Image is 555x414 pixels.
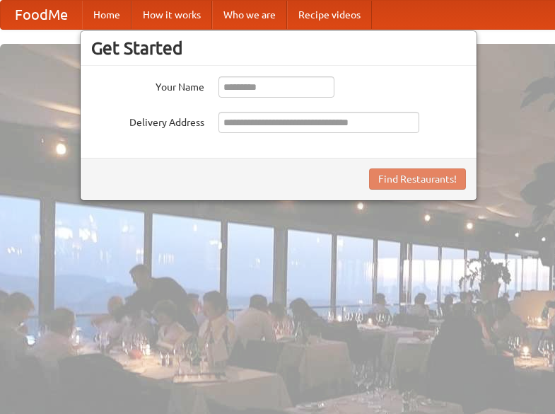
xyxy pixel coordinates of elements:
[82,1,132,29] a: Home
[91,76,204,94] label: Your Name
[369,168,466,190] button: Find Restaurants!
[287,1,372,29] a: Recipe videos
[91,112,204,130] label: Delivery Address
[212,1,287,29] a: Who we are
[91,38,466,59] h3: Get Started
[132,1,212,29] a: How it works
[1,1,82,29] a: FoodMe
